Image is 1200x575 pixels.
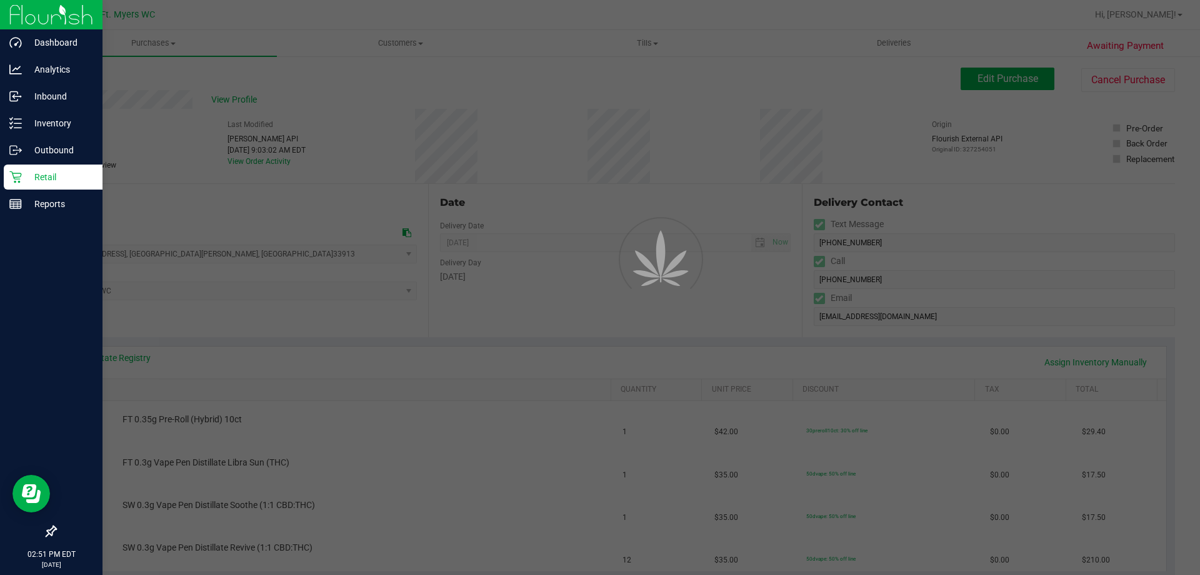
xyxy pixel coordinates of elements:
inline-svg: Outbound [9,144,22,156]
p: Outbound [22,143,97,158]
p: Dashboard [22,35,97,50]
inline-svg: Reports [9,198,22,210]
inline-svg: Analytics [9,63,22,76]
inline-svg: Inbound [9,90,22,103]
p: Reports [22,196,97,211]
p: Inventory [22,116,97,131]
inline-svg: Dashboard [9,36,22,49]
iframe: Resource center [12,475,50,512]
p: 02:51 PM EDT [6,549,97,560]
p: Inbound [22,89,97,104]
inline-svg: Inventory [9,117,22,130]
p: Retail [22,170,97,185]
p: [DATE] [6,560,97,569]
p: Analytics [22,62,97,77]
inline-svg: Retail [9,171,22,183]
